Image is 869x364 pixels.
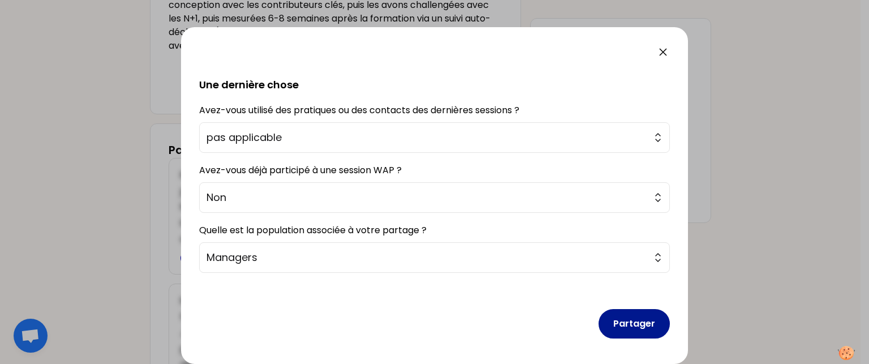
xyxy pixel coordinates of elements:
h2: Une dernière chose [199,59,670,93]
button: Partager [599,309,670,339]
button: Managers [199,242,670,273]
button: pas applicable [199,122,670,153]
span: Managers [207,250,647,265]
label: Quelle est la population associée à votre partage ? [199,224,427,237]
span: pas applicable [207,130,647,145]
label: Avez-vous utilisé des pratiques ou des contacts des dernières sessions ? [199,104,519,117]
label: Avez-vous déjà participé à une session WAP ? [199,164,402,177]
button: Non [199,182,670,213]
span: Non [207,190,647,205]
